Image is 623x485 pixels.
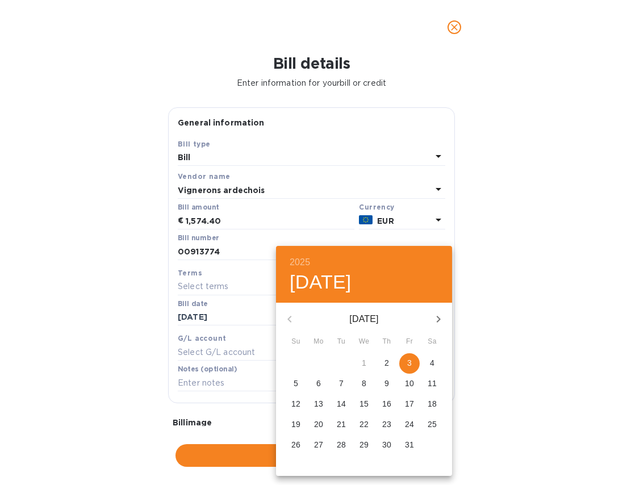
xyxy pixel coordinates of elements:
[354,336,374,348] span: We
[294,378,298,389] p: 5
[354,415,374,435] button: 22
[430,357,434,369] p: 4
[308,336,329,348] span: Mo
[359,439,369,450] p: 29
[354,435,374,455] button: 29
[377,336,397,348] span: Th
[308,374,329,394] button: 6
[337,419,346,430] p: 21
[384,357,389,369] p: 2
[382,419,391,430] p: 23
[399,374,420,394] button: 10
[354,394,374,415] button: 15
[377,353,397,374] button: 2
[359,398,369,409] p: 15
[308,435,329,455] button: 27
[314,419,323,430] p: 20
[405,398,414,409] p: 17
[377,435,397,455] button: 30
[405,439,414,450] p: 31
[314,398,323,409] p: 13
[422,353,442,374] button: 4
[291,419,300,430] p: 19
[316,378,321,389] p: 6
[290,270,352,294] button: [DATE]
[399,435,420,455] button: 31
[377,394,397,415] button: 16
[331,394,352,415] button: 14
[405,378,414,389] p: 10
[354,374,374,394] button: 8
[286,336,306,348] span: Su
[337,439,346,450] p: 28
[286,374,306,394] button: 5
[286,415,306,435] button: 19
[382,398,391,409] p: 16
[428,419,437,430] p: 25
[422,374,442,394] button: 11
[407,357,412,369] p: 3
[384,378,389,389] p: 9
[290,254,310,270] button: 2025
[331,374,352,394] button: 7
[291,439,300,450] p: 26
[422,394,442,415] button: 18
[314,439,323,450] p: 27
[308,415,329,435] button: 20
[359,419,369,430] p: 22
[399,336,420,348] span: Fr
[331,336,352,348] span: Tu
[399,394,420,415] button: 17
[382,439,391,450] p: 30
[339,378,344,389] p: 7
[291,398,300,409] p: 12
[337,398,346,409] p: 14
[377,415,397,435] button: 23
[399,415,420,435] button: 24
[428,398,437,409] p: 18
[286,394,306,415] button: 12
[331,415,352,435] button: 21
[422,415,442,435] button: 25
[422,336,442,348] span: Sa
[331,435,352,455] button: 28
[362,378,366,389] p: 8
[428,378,437,389] p: 11
[308,394,329,415] button: 13
[286,435,306,455] button: 26
[405,419,414,430] p: 24
[377,374,397,394] button: 9
[399,353,420,374] button: 3
[303,312,425,326] p: [DATE]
